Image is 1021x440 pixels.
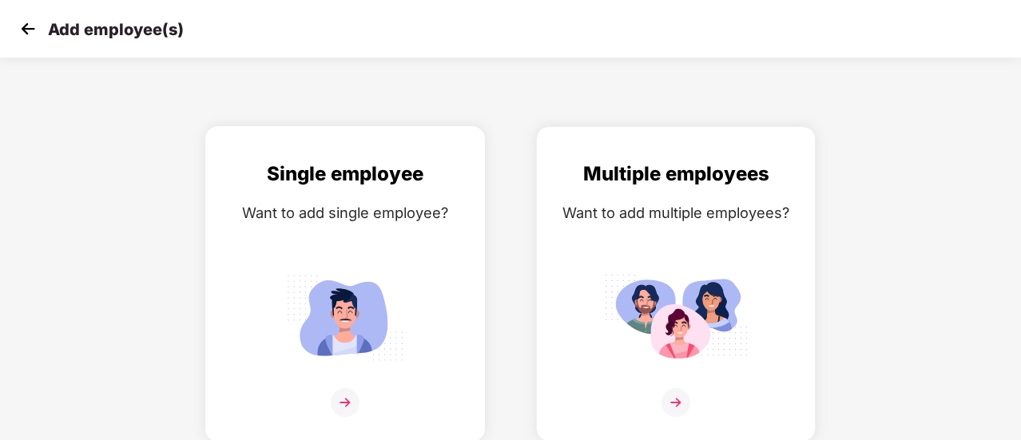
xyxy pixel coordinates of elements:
img: svg+xml;base64,PHN2ZyB4bWxucz0iaHR0cDovL3d3dy53My5vcmcvMjAwMC9zdmciIHdpZHRoPSIzNiIgaGVpZ2h0PSIzNi... [331,388,360,417]
div: Single employee [222,159,468,189]
div: Want to add single employee? [222,201,468,224]
img: svg+xml;base64,PHN2ZyB4bWxucz0iaHR0cDovL3d3dy53My5vcmcvMjAwMC9zdmciIGlkPSJTaW5nbGVfZW1wbG95ZWUiIH... [273,268,417,367]
div: Multiple employees [553,159,799,189]
img: svg+xml;base64,PHN2ZyB4bWxucz0iaHR0cDovL3d3dy53My5vcmcvMjAwMC9zdmciIHdpZHRoPSIzMCIgaGVpZ2h0PSIzMC... [16,17,40,41]
div: Want to add multiple employees? [553,201,799,224]
img: svg+xml;base64,PHN2ZyB4bWxucz0iaHR0cDovL3d3dy53My5vcmcvMjAwMC9zdmciIGlkPSJNdWx0aXBsZV9lbXBsb3llZS... [604,268,748,367]
p: Add employee(s) [48,20,184,39]
img: svg+xml;base64,PHN2ZyB4bWxucz0iaHR0cDovL3d3dy53My5vcmcvMjAwMC9zdmciIHdpZHRoPSIzNiIgaGVpZ2h0PSIzNi... [661,388,690,417]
